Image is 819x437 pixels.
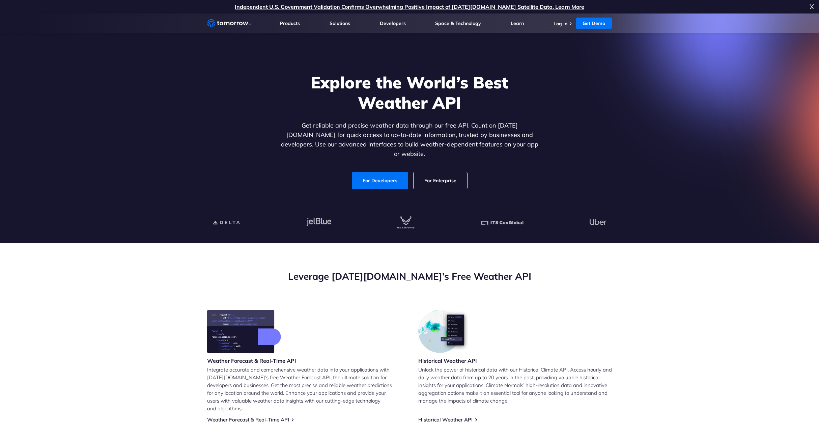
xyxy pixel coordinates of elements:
a: Home link [207,18,251,28]
h1: Explore the World’s Best Weather API [279,72,540,113]
a: Log In [554,21,567,27]
a: Products [280,20,300,26]
a: Learn [511,20,524,26]
a: Weather Forecast & Real-Time API [207,416,289,423]
a: Developers [380,20,406,26]
h3: Weather Forecast & Real-Time API [207,357,296,364]
p: Integrate accurate and comprehensive weather data into your applications with [DATE][DOMAIN_NAME]... [207,366,401,412]
a: Historical Weather API [418,416,473,423]
a: Space & Technology [435,20,481,26]
a: Independent U.S. Government Validation Confirms Overwhelming Positive Impact of [DATE][DOMAIN_NAM... [235,3,584,10]
a: Get Demo [576,18,612,29]
h2: Leverage [DATE][DOMAIN_NAME]’s Free Weather API [207,270,612,283]
a: Solutions [330,20,350,26]
p: Unlock the power of historical data with our Historical Climate API. Access hourly and daily weat... [418,366,612,405]
p: Get reliable and precise weather data through our free API. Count on [DATE][DOMAIN_NAME] for quic... [279,121,540,159]
a: For Developers [352,172,408,189]
h3: Historical Weather API [418,357,477,364]
a: For Enterprise [414,172,467,189]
